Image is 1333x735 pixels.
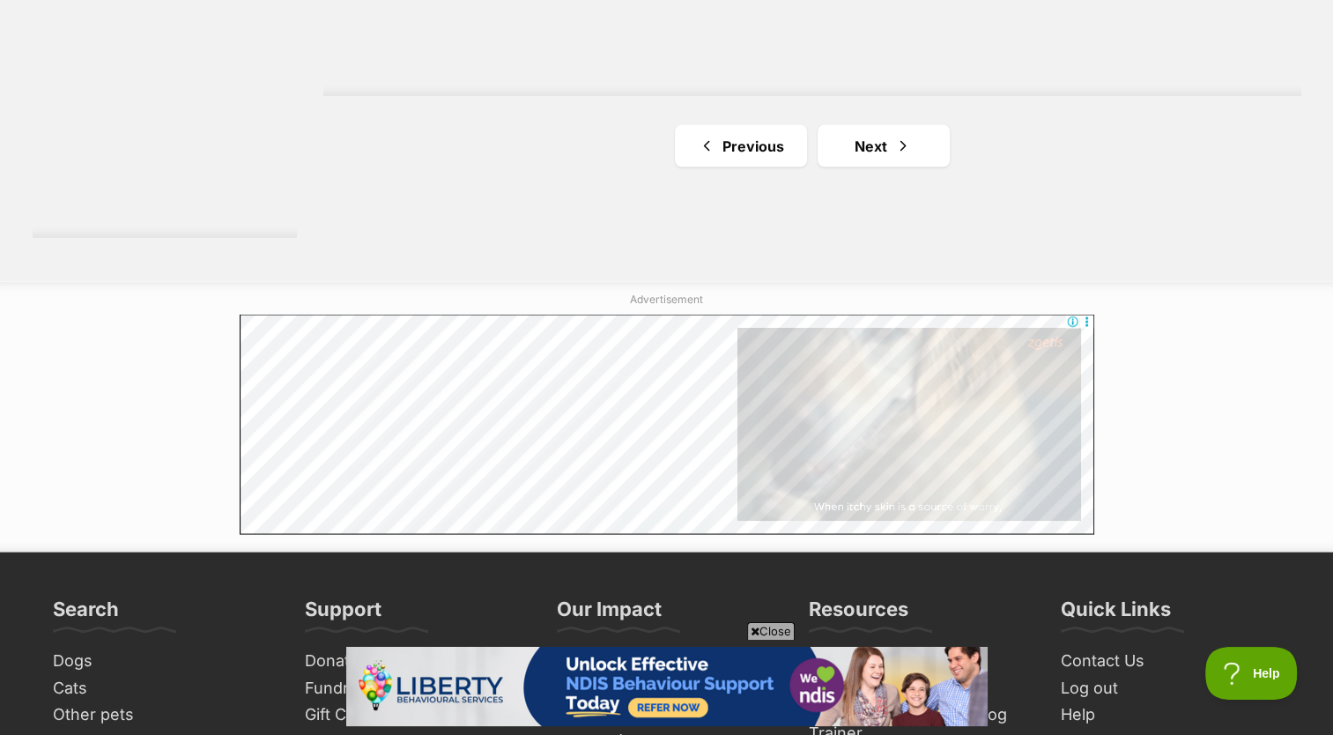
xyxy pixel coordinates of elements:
[46,648,280,675] a: Dogs
[1061,597,1171,632] h3: Quick Links
[53,597,119,632] h3: Search
[46,702,280,729] a: Other pets
[46,675,280,702] a: Cats
[1054,648,1288,675] a: Contact Us
[1205,647,1298,700] iframe: Help Scout Beacon - Open
[1054,702,1288,729] a: Help
[240,315,1094,535] iframe: Advertisement
[818,125,950,167] a: Next page
[1054,675,1288,702] a: Log out
[346,647,988,726] iframe: Advertisement
[305,597,381,632] h3: Support
[809,597,908,632] h3: Resources
[298,648,532,675] a: Donate
[323,125,1301,167] nav: Pagination
[747,622,795,640] span: Close
[298,702,532,729] a: Gift Cards
[675,125,807,167] a: Previous page
[298,675,532,702] a: Fundraise
[557,597,662,632] h3: Our Impact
